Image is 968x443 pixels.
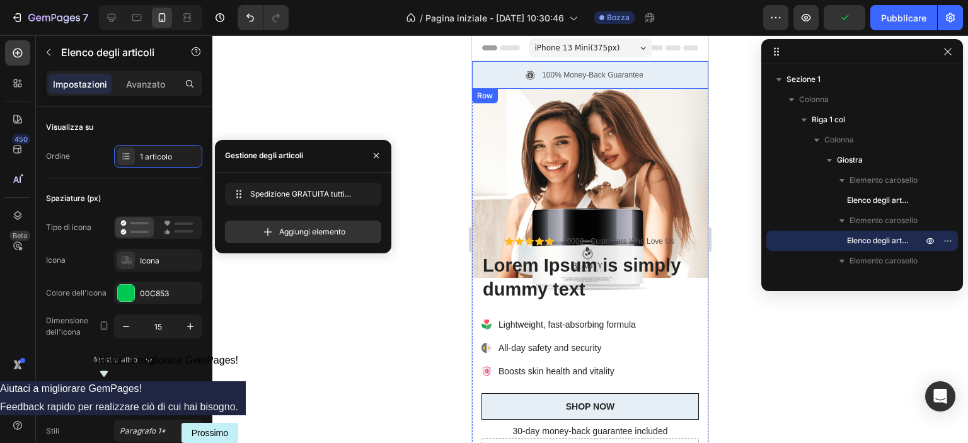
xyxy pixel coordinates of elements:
font: 00C853 [140,289,169,298]
button: Mostra altro [46,348,202,371]
font: Spedizione GRATUITA tutti i giorni [250,189,351,210]
font: 450 [14,135,28,144]
font: / [420,13,423,23]
font: Dimensione dell'icona [46,316,88,337]
font: Aiutaci a migliorare GemPages! [96,355,238,365]
font: Riga 1 col [812,115,845,124]
div: Apri Intercom Messenger [925,381,955,411]
font: Elemento carosello [850,175,918,185]
p: Elenco degli articoli [61,45,168,60]
font: Avanzato [126,79,165,89]
font: Colore dell'icona [46,288,107,297]
font: Elenco degli articoli [61,46,154,59]
div: Annulla/Ripristina [238,5,289,30]
font: Icona [140,256,159,265]
font: Elenco degli articoli [847,195,916,205]
font: Aggiungi elemento [279,227,345,236]
font: Pagina iniziale - [DATE] 10:30:46 [425,13,564,23]
button: Mostra sondaggio - Aiutaci a migliorare GemPages! [96,355,238,381]
font: Colonna [799,95,829,104]
font: Pubblicare [881,13,926,23]
font: Colonna [824,135,854,144]
button: Pubblicare [870,5,937,30]
font: Gestione degli articoli [225,151,303,160]
font: Elemento carosello [850,256,918,265]
font: Tipo di icona [46,222,91,232]
font: 7 [83,11,88,24]
font: Elenco degli articoli [847,236,916,245]
font: Spaziatura (px) [46,193,101,203]
font: Elemento carosello [850,216,918,225]
font: Elenco degli articoli [847,276,916,285]
font: Sezione 1 [786,74,821,84]
button: 7 [5,5,94,30]
font: 1 articolo [140,152,172,161]
font: Icona [46,255,66,265]
font: Beta [13,231,27,240]
font: Ordine [46,151,70,161]
iframe: Area di progettazione [472,35,708,443]
font: Giostra [837,155,863,164]
font: Bozza [607,13,630,22]
font: Visualizza su [46,122,93,132]
font: Impostazioni [53,79,107,89]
